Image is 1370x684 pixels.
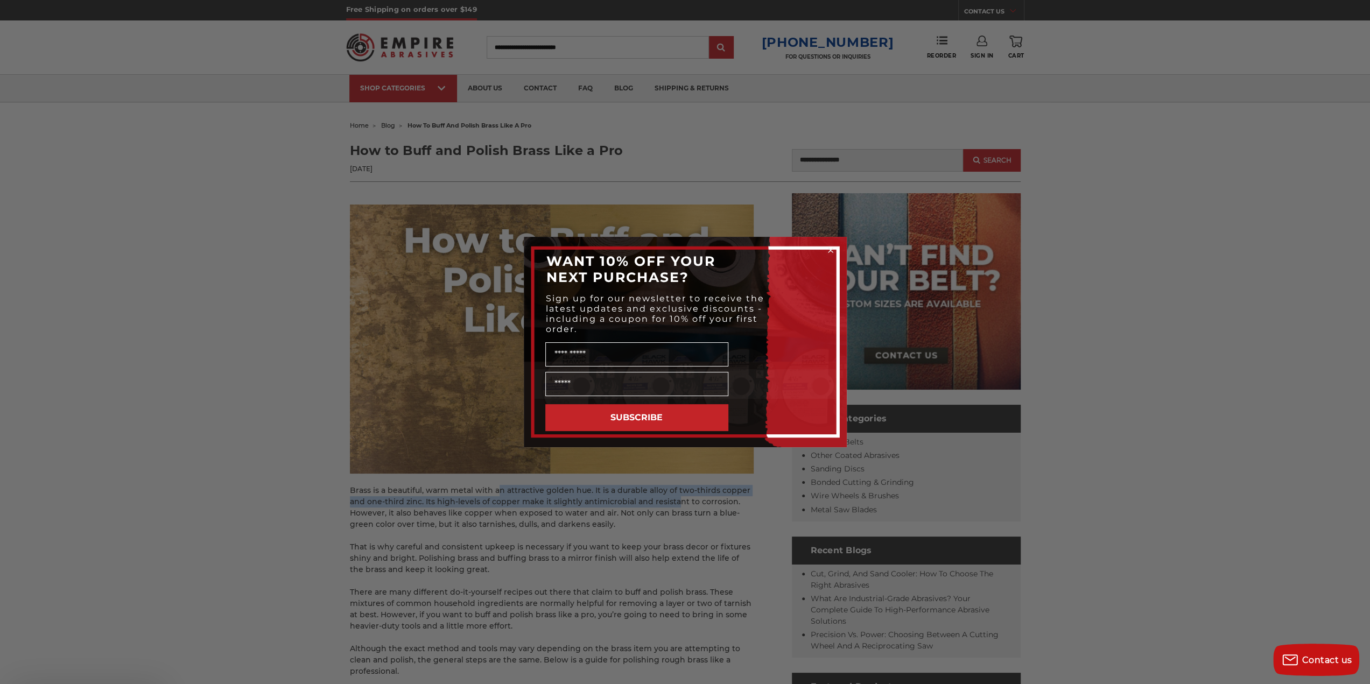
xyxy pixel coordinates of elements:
span: Contact us [1302,655,1352,665]
button: SUBSCRIBE [545,404,728,431]
input: Email [545,372,728,396]
button: Contact us [1273,644,1359,676]
button: Close dialog [825,245,836,256]
span: WANT 10% OFF YOUR NEXT PURCHASE? [546,253,715,285]
span: Sign up for our newsletter to receive the latest updates and exclusive discounts - including a co... [546,293,764,334]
